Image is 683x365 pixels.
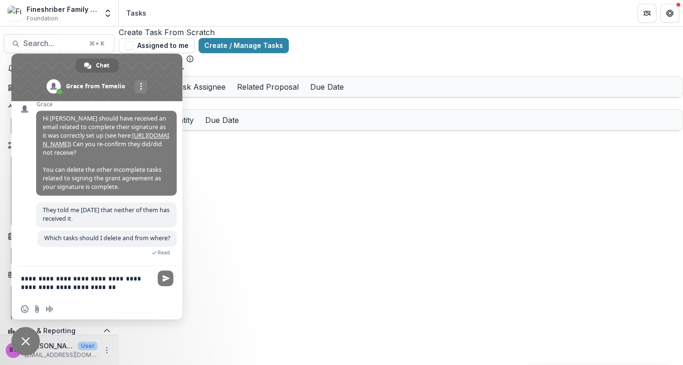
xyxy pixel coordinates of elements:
[27,4,97,14] div: Fineshriber Family Foundation
[199,114,245,126] div: Due Date
[4,61,114,76] button: Notifications207
[168,110,199,130] div: Entity
[4,267,114,282] button: Open Contacts
[158,271,173,286] span: Send
[44,234,170,242] span: Which tasks should I delete and from where?
[25,341,74,351] p: [PERSON_NAME]
[23,39,84,48] span: Search...
[168,76,231,97] div: Task Assignee
[199,110,245,130] div: Due Date
[660,4,679,23] button: Get Help
[21,305,28,313] span: Insert an emoji
[78,342,97,350] p: User
[76,58,119,73] a: Chat
[4,323,114,338] button: Open Data & Reporting
[168,81,231,93] div: Task Assignee
[96,58,109,73] span: Chat
[21,266,154,299] textarea: Compose your message...
[43,114,169,191] span: Hi [PERSON_NAME] should have received an email related to complete their signature as it was corr...
[199,38,289,53] a: Create / Manage Tasks
[8,6,23,21] img: Fineshriber Family Foundation
[11,327,40,356] a: Close chat
[4,34,114,53] button: Search...
[304,76,350,97] div: Due Date
[231,81,304,93] div: Related Proposal
[119,28,215,37] a: Create Task From Scratch
[123,6,150,20] nav: breadcrumb
[4,80,114,95] a: Dashboard
[25,351,97,359] p: [EMAIL_ADDRESS][DOMAIN_NAME]
[119,53,182,65] p: Foundation Tasks
[231,76,304,97] div: Related Proposal
[4,99,114,114] button: Open Activity
[637,4,656,23] button: Partners
[4,138,114,153] button: Open Workflows
[9,347,17,353] div: Beth Tigay
[101,345,113,356] button: More
[101,4,114,23] button: Open entity switcher
[19,327,99,335] span: Data & Reporting
[27,14,58,23] span: Foundation
[119,38,195,53] button: Assigned to me
[168,114,199,126] div: Entity
[43,131,169,148] a: [URL][DOMAIN_NAME]
[126,8,146,18] div: Tasks
[158,249,170,256] span: Read
[304,81,350,93] div: Due Date
[33,305,41,313] span: Send a file
[43,206,170,223] span: They told me [DATE] that neither of them has received it.
[87,38,106,49] div: ⌘ + K
[46,305,53,313] span: Audio message
[4,229,114,244] button: Open Documents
